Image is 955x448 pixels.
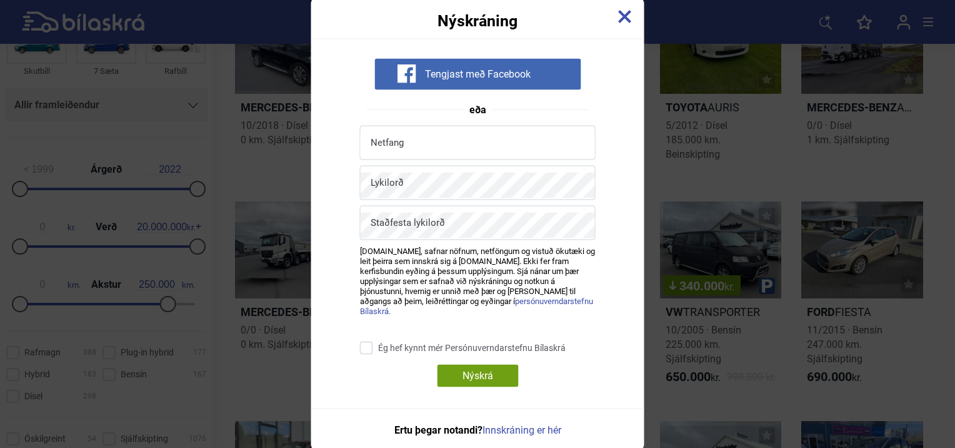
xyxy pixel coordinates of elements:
span: [DOMAIN_NAME], safnar nöfnum, netföngum og vistuð ökutæki og leit þeirra sem innskrá sig á [DOMAI... [360,247,595,316]
a: persónuverndarstefnu Bílaskrá. [360,297,593,316]
img: facebook-white-icon.svg [397,64,416,83]
a: Tengjast með Facebook [374,68,581,79]
span: eða [463,105,492,115]
span: Ég hef kynnt mér Persónuverndarstefnu Bílaskrá [378,342,566,355]
span: Tengjast með Facebook [425,68,531,81]
img: close-x.svg [618,10,632,24]
div: Nýskrá [437,365,518,387]
a: Innskráning er hér [482,424,561,436]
